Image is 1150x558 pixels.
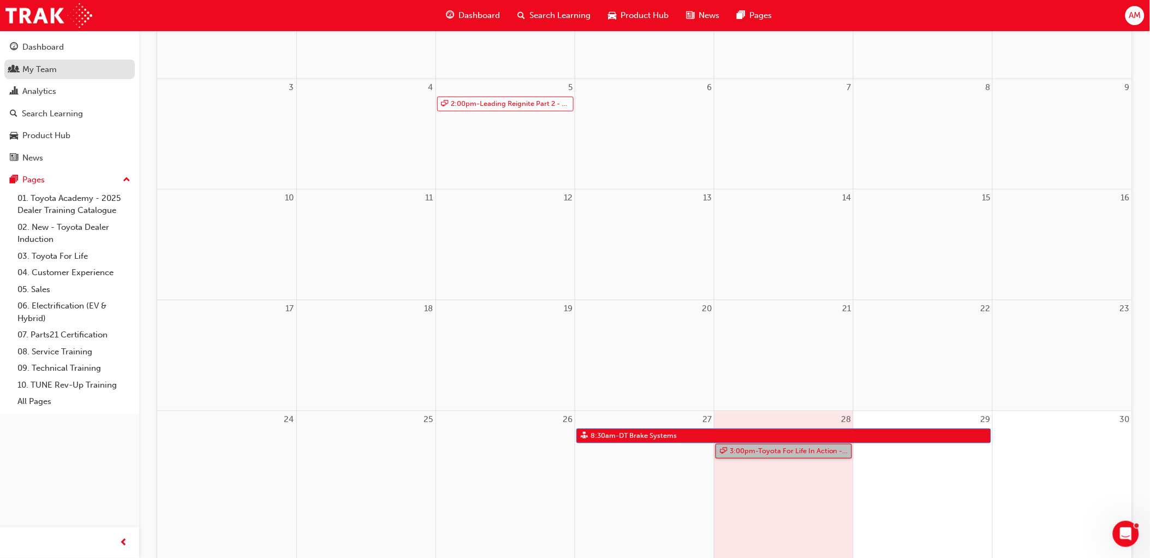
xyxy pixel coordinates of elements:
[608,9,616,22] span: car-icon
[686,9,694,22] span: news-icon
[22,152,43,164] div: News
[10,43,18,52] span: guage-icon
[22,63,57,76] div: My Team
[22,108,83,120] div: Search Learning
[1118,411,1132,428] a: August 30, 2025
[700,411,714,428] a: August 27, 2025
[1123,79,1132,96] a: August 9, 2025
[283,189,296,206] a: August 10, 2025
[296,300,436,411] td: August 18, 2025
[4,126,135,146] a: Product Hub
[4,170,135,190] button: Pages
[4,104,135,124] a: Search Learning
[562,189,575,206] a: August 12, 2025
[13,360,135,377] a: 09. Technical Training
[22,129,70,142] div: Product Hub
[993,189,1132,300] td: August 16, 2025
[22,174,45,186] div: Pages
[437,4,509,27] a: guage-iconDashboard
[701,189,714,206] a: August 13, 2025
[13,343,135,360] a: 08. Service Training
[4,148,135,168] a: News
[854,300,993,411] td: August 22, 2025
[10,175,18,185] span: pages-icon
[749,9,772,22] span: Pages
[590,429,678,443] span: 8:30am - DT Brake Systems
[282,411,296,428] a: August 24, 2025
[978,411,992,428] a: August 29, 2025
[993,300,1132,411] td: August 23, 2025
[13,248,135,265] a: 03. Toyota For Life
[700,300,714,317] a: August 20, 2025
[422,300,436,317] a: August 18, 2025
[980,189,992,206] a: August 15, 2025
[517,9,525,22] span: search-icon
[714,189,854,300] td: August 14, 2025
[1119,189,1132,206] a: August 16, 2025
[575,300,714,411] td: August 20, 2025
[458,9,500,22] span: Dashboard
[844,79,853,96] a: August 7, 2025
[157,300,296,411] td: August 17, 2025
[436,189,575,300] td: August 12, 2025
[581,429,588,443] span: sessionType_FACE_TO_FACE-icon
[120,536,128,550] span: prev-icon
[1125,6,1145,25] button: AM
[714,300,854,411] td: August 21, 2025
[529,9,591,22] span: Search Learning
[426,79,436,96] a: August 4, 2025
[4,81,135,102] a: Analytics
[4,37,135,57] a: Dashboard
[451,97,571,111] span: 2:00pm - Leading Reignite Part 2 - Virtual Classroom
[296,79,436,189] td: August 4, 2025
[599,4,677,27] a: car-iconProduct Hub
[284,300,296,317] a: August 17, 2025
[699,9,719,22] span: News
[157,79,296,189] td: August 3, 2025
[10,87,18,97] span: chart-icon
[5,3,92,28] img: Trak
[436,300,575,411] td: August 19, 2025
[993,79,1132,189] td: August 9, 2025
[446,9,454,22] span: guage-icon
[13,219,135,248] a: 02. New - Toyota Dealer Induction
[13,298,135,327] a: 06. Electrification (EV & Hybrid)
[978,300,992,317] a: August 22, 2025
[566,79,575,96] a: August 5, 2025
[13,377,135,394] a: 10. TUNE Rev-Up Training
[983,79,992,96] a: August 8, 2025
[10,65,18,75] span: people-icon
[1113,521,1139,547] iframe: Intercom live chat
[157,189,296,300] td: August 10, 2025
[677,4,728,27] a: news-iconNews
[854,189,993,300] td: August 15, 2025
[1118,300,1132,317] a: August 23, 2025
[13,264,135,281] a: 04. Customer Experience
[13,281,135,298] a: 05. Sales
[840,300,853,317] a: August 21, 2025
[123,173,130,187] span: up-icon
[442,97,449,111] span: sessionType_ONLINE_URL-icon
[436,79,575,189] td: August 5, 2025
[714,79,854,189] td: August 7, 2025
[728,4,780,27] a: pages-iconPages
[10,109,17,119] span: search-icon
[10,153,18,163] span: news-icon
[575,79,714,189] td: August 6, 2025
[840,189,853,206] a: August 14, 2025
[509,4,599,27] a: search-iconSearch Learning
[575,189,714,300] td: August 13, 2025
[13,327,135,343] a: 07. Parts21 Certification
[562,300,575,317] a: August 19, 2025
[22,85,56,98] div: Analytics
[424,189,436,206] a: August 11, 2025
[422,411,436,428] a: August 25, 2025
[10,131,18,141] span: car-icon
[737,9,745,22] span: pages-icon
[4,35,135,170] button: DashboardMy TeamAnalyticsSearch LearningProduct HubNews
[561,411,575,428] a: August 26, 2025
[4,60,135,80] a: My Team
[287,79,296,96] a: August 3, 2025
